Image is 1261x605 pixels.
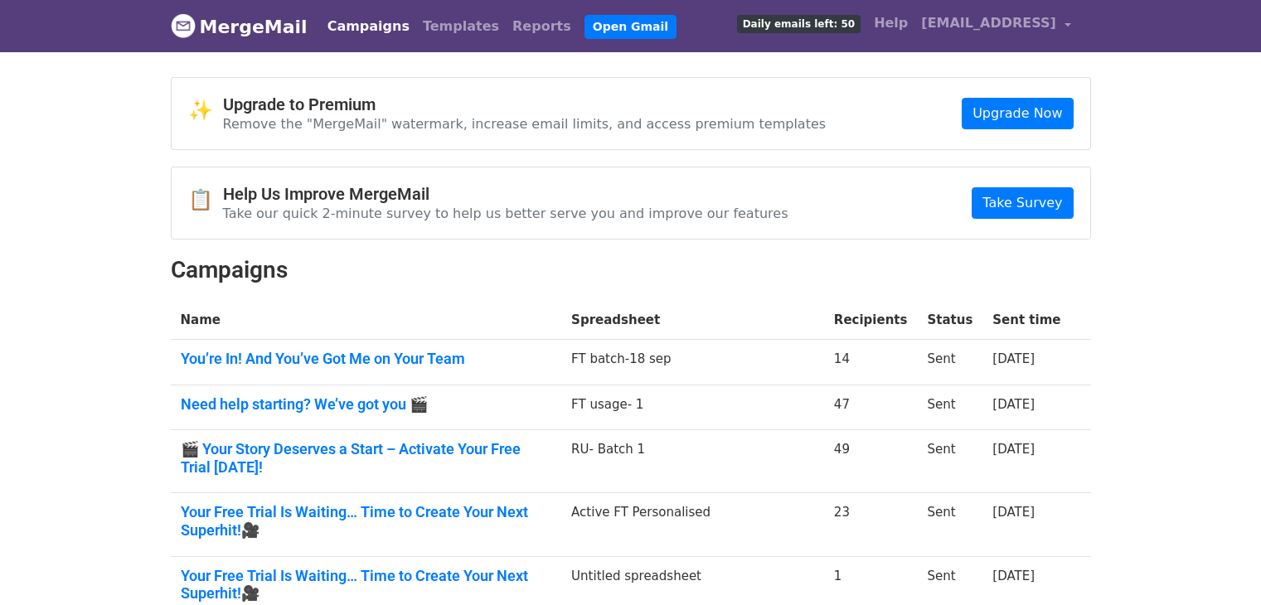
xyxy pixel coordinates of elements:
span: ✨ [188,99,223,123]
td: 14 [824,340,918,385]
a: You’re In! And You’ve Got Me on Your Team [181,350,552,368]
a: Your Free Trial Is Waiting… Time to Create Your Next Superhit!🎥 [181,567,552,603]
a: MergeMail [171,9,308,44]
td: 47 [824,385,918,430]
a: Daily emails left: 50 [730,7,867,40]
th: Recipients [824,301,918,340]
a: [EMAIL_ADDRESS] [914,7,1077,46]
td: Sent [917,385,982,430]
a: Campaigns [321,10,416,43]
a: Need help starting? We’ve got you 🎬 [181,395,552,414]
a: [DATE] [992,397,1035,412]
a: Take Survey [972,187,1073,219]
a: Help [867,7,914,40]
h4: Help Us Improve MergeMail [223,184,788,204]
h2: Campaigns [171,256,1091,284]
span: Daily emails left: 50 [737,15,861,33]
th: Spreadsheet [561,301,824,340]
td: Sent [917,430,982,493]
a: Your Free Trial Is Waiting… Time to Create Your Next Superhit!🎥 [181,503,552,539]
th: Status [917,301,982,340]
span: [EMAIL_ADDRESS] [921,13,1056,33]
a: [DATE] [992,351,1035,366]
img: MergeMail logo [171,13,196,38]
a: [DATE] [992,569,1035,583]
a: Open Gmail [584,15,677,39]
a: Upgrade Now [962,98,1073,129]
p: Remove the "MergeMail" watermark, increase email limits, and access premium templates [223,115,827,133]
a: 🎬 Your Story Deserves a Start – Activate Your Free Trial [DATE]! [181,440,552,476]
td: 23 [824,493,918,556]
td: 49 [824,430,918,493]
td: Sent [917,493,982,556]
a: Templates [416,10,506,43]
td: FT batch-18 sep [561,340,824,385]
td: FT usage- 1 [561,385,824,430]
h4: Upgrade to Premium [223,94,827,114]
a: [DATE] [992,505,1035,520]
a: [DATE] [992,442,1035,457]
p: Take our quick 2-minute survey to help us better serve you and improve our features [223,205,788,222]
th: Sent time [982,301,1070,340]
th: Name [171,301,562,340]
span: 📋 [188,188,223,212]
a: Reports [506,10,578,43]
td: Active FT Personalised [561,493,824,556]
td: RU- Batch 1 [561,430,824,493]
td: Sent [917,340,982,385]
